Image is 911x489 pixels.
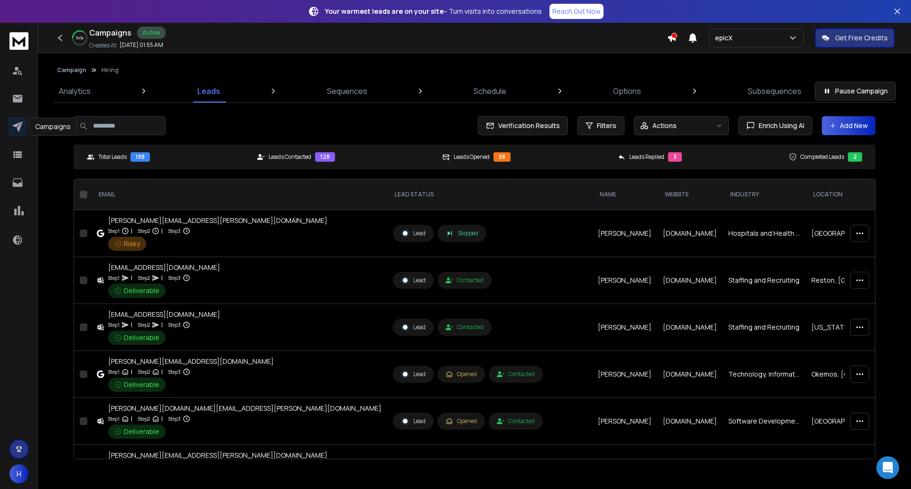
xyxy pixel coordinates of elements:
[446,323,483,331] div: Contacted
[657,179,723,210] th: website
[89,27,131,38] h1: Campaigns
[131,367,132,377] p: |
[723,351,806,398] td: Technology, Information and Internet
[401,323,426,332] div: Lead
[738,116,812,135] button: Enrich Using AI
[446,229,478,238] div: Skipped
[723,304,806,351] td: Staffing and Recruiting
[124,286,159,295] span: Deliverable
[138,320,150,330] p: Step 2
[468,80,512,102] a: Schedule
[401,229,426,238] div: Lead
[592,304,657,351] td: [PERSON_NAME]
[723,210,806,257] td: Hospitals and Health Care
[652,121,677,130] p: Actions
[131,226,132,236] p: |
[102,66,119,74] p: Hiring
[822,116,875,135] button: Add New
[161,320,163,330] p: |
[657,351,723,398] td: [DOMAIN_NAME]
[325,7,444,16] strong: Your warmest leads are on your site
[108,226,120,236] p: Step 1
[552,7,601,16] p: Reach Out Now
[161,414,163,424] p: |
[806,304,889,351] td: [US_STATE], [GEOGRAPHIC_DATA]
[315,152,335,162] div: 128
[98,153,127,161] p: Total Leads
[657,257,723,304] td: [DOMAIN_NAME]
[197,85,220,97] p: Leads
[446,370,477,378] div: Opened
[108,451,327,460] div: [PERSON_NAME][EMAIL_ADDRESS][PERSON_NAME][DOMAIN_NAME]
[592,398,657,445] td: [PERSON_NAME]
[723,179,806,210] th: industry
[9,32,28,50] img: logo
[592,179,657,210] th: NAME
[168,273,181,283] p: Step 3
[497,417,535,425] div: Contacted
[168,320,181,330] p: Step 3
[29,118,77,136] div: Campaigns
[497,370,535,378] div: Contacted
[657,304,723,351] td: [DOMAIN_NAME]
[9,464,28,483] button: H
[806,398,889,445] td: [GEOGRAPHIC_DATA], [GEOGRAPHIC_DATA]
[806,351,889,398] td: Okemos, [GEOGRAPHIC_DATA]
[474,85,506,97] p: Schedule
[124,427,159,436] span: Deliverable
[124,239,140,249] span: Risky
[91,179,387,210] th: EMAIL
[815,82,896,101] button: Pause Campaign
[493,152,511,162] div: 88
[848,152,862,162] div: 2
[89,42,118,49] p: Created At:
[321,80,373,102] a: Sequences
[629,153,664,161] p: Leads Replied
[108,320,120,330] p: Step 1
[161,367,163,377] p: |
[138,273,150,283] p: Step 2
[131,414,132,424] p: |
[161,273,163,283] p: |
[137,27,166,39] div: Active
[597,121,616,130] span: Filters
[401,417,426,425] div: Lead
[57,66,86,74] button: Campaign
[806,210,889,257] td: [GEOGRAPHIC_DATA]
[401,276,426,285] div: Lead
[168,414,181,424] p: Step 3
[835,33,888,43] p: Get Free Credits
[494,121,560,130] span: Verification Results
[815,28,894,47] button: Get Free Credits
[108,263,220,272] div: [EMAIL_ADDRESS][DOMAIN_NAME]
[446,417,477,425] div: Opened
[446,277,483,284] div: Contacted
[592,351,657,398] td: [PERSON_NAME]
[668,152,682,162] div: 3
[327,85,367,97] p: Sequences
[800,153,844,161] p: Completed Leads
[138,367,150,377] p: Step 2
[454,153,490,161] p: Leads Opened
[715,33,736,43] p: epicX
[108,357,274,366] div: [PERSON_NAME][EMAIL_ADDRESS][DOMAIN_NAME]
[592,257,657,304] td: [PERSON_NAME]
[192,80,226,102] a: Leads
[59,85,91,97] p: Analytics
[723,257,806,304] td: Staffing and Recruiting
[755,121,804,130] span: Enrich Using AI
[742,80,807,102] a: Subsequences
[607,80,647,102] a: Options
[657,398,723,445] td: [DOMAIN_NAME]
[269,153,311,161] p: Leads Contacted
[108,367,120,377] p: Step 1
[108,310,220,319] div: [EMAIL_ADDRESS][DOMAIN_NAME]
[549,4,604,19] a: Reach Out Now
[131,320,132,330] p: |
[325,7,542,16] p: – Turn visits into conversations
[131,273,132,283] p: |
[108,273,120,283] p: Step 1
[76,35,84,41] p: 34 %
[138,414,150,424] p: Step 2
